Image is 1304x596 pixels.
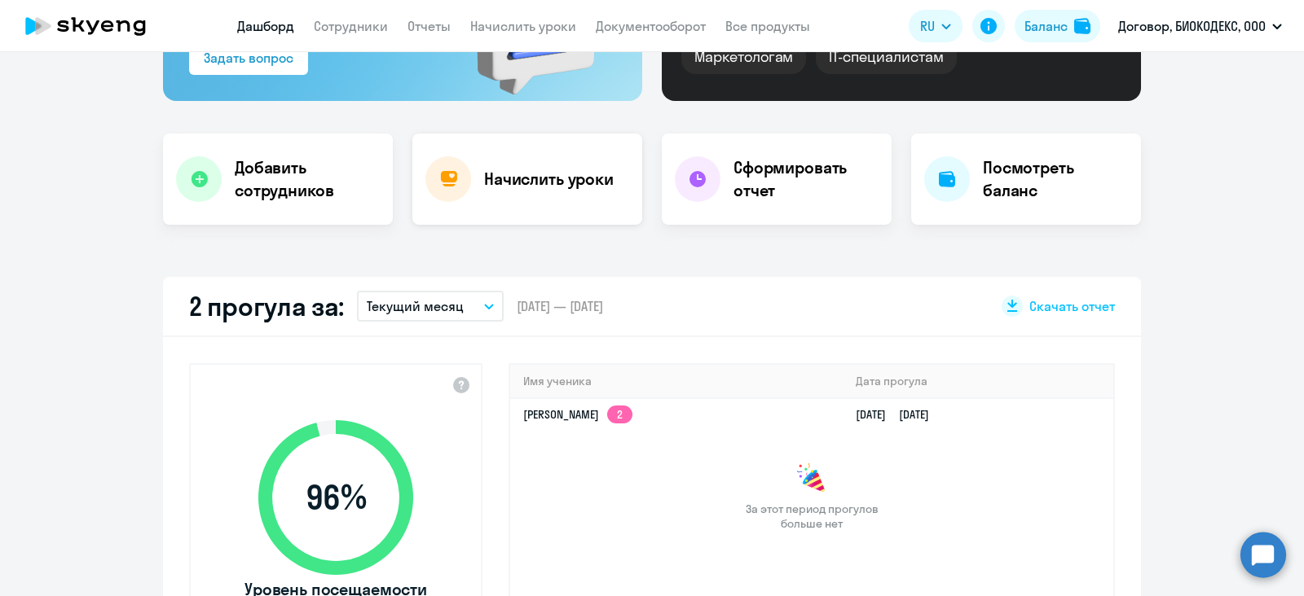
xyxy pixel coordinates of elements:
button: Текущий месяц [357,291,504,322]
a: Начислить уроки [470,18,576,34]
p: Договор, БИОКОДЕКС, ООО [1118,16,1266,36]
h4: Сформировать отчет [733,156,879,202]
a: [DATE][DATE] [856,407,942,422]
h2: 2 прогула за: [189,290,344,322]
th: Дата прогула [843,365,1113,398]
button: Балансbalance [1015,10,1100,42]
div: Маркетологам [681,40,806,74]
h4: Добавить сотрудников [235,156,380,202]
div: IT-специалистам [816,40,956,74]
p: Текущий месяц [367,296,464,316]
a: [PERSON_NAME]2 [523,407,632,422]
button: RU [909,10,963,42]
span: RU [920,16,935,36]
button: Договор, БИОКОДЕКС, ООО [1110,7,1290,46]
th: Имя ученика [510,365,843,398]
div: Баланс [1024,16,1068,36]
span: Скачать отчет [1029,297,1115,315]
span: [DATE] — [DATE] [517,297,603,315]
button: Задать вопрос [189,42,308,75]
div: Задать вопрос [204,48,293,68]
span: 96 % [242,478,430,517]
img: congrats [795,462,828,495]
span: За этот период прогулов больше нет [743,502,880,531]
a: Дашборд [237,18,294,34]
a: Документооборот [596,18,706,34]
h4: Посмотреть баланс [983,156,1128,202]
a: Отчеты [407,18,451,34]
img: balance [1074,18,1090,34]
app-skyeng-badge: 2 [607,405,632,423]
h4: Начислить уроки [484,168,614,191]
a: Все продукты [725,18,810,34]
a: Сотрудники [314,18,388,34]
